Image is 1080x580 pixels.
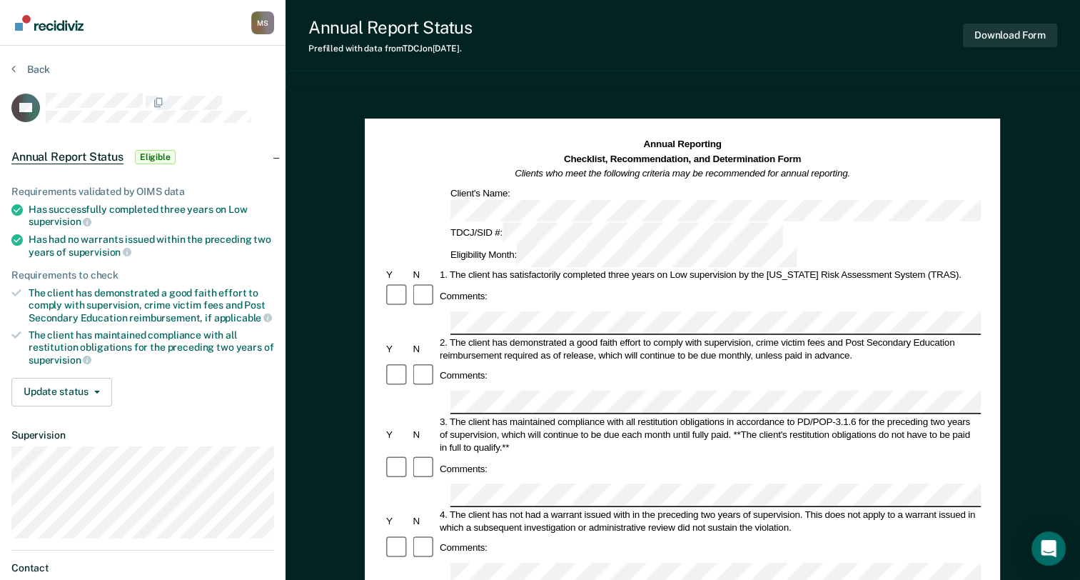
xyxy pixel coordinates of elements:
div: Comments: [438,290,490,303]
div: N [411,342,438,355]
div: Y [384,342,410,355]
dt: Contact [11,562,274,574]
div: TDCJ/SID #: [448,223,785,245]
div: Prefilled with data from TDCJ on [DATE] . [308,44,472,54]
div: Y [384,428,410,441]
span: Eligible [135,150,176,164]
div: Has successfully completed three years on Low [29,204,274,228]
em: Clients who meet the following criteria may be recommended for annual reporting. [515,168,851,179]
span: supervision [69,246,131,258]
div: N [411,428,438,441]
div: Requirements to check [11,269,274,281]
div: Has had no warrants issued within the preceding two years of [29,234,274,258]
span: applicable [214,312,272,324]
button: Profile dropdown button [251,11,274,34]
div: N [411,269,438,281]
span: Annual Report Status [11,150,123,164]
div: Y [384,269,410,281]
button: Update status [11,378,112,406]
strong: Annual Reporting [644,139,722,150]
img: Recidiviz [15,15,84,31]
button: Download Form [963,24,1057,47]
div: 3. The client has maintained compliance with all restitution obligations in accordance to PD/POP-... [438,415,981,454]
div: The client has demonstrated a good faith effort to comply with supervision, crime victim fees and... [29,287,274,324]
span: supervision [29,216,91,227]
div: 1. The client has satisfactorily completed three years on Low supervision by the [US_STATE] Risk ... [438,269,981,281]
dt: Supervision [11,429,274,441]
div: The client has maintained compliance with all restitution obligations for the preceding two years of [29,329,274,366]
div: Y [384,514,410,527]
div: Eligibility Month: [448,245,799,267]
div: 2. The client has demonstrated a good faith effort to comply with supervision, crime victim fees ... [438,336,981,361]
div: Requirements validated by OIMS data [11,186,274,198]
div: Annual Report Status [308,17,472,38]
button: Back [11,63,50,76]
div: N [411,514,438,527]
div: Comments: [438,462,490,475]
div: Open Intercom Messenger [1031,531,1066,566]
strong: Checklist, Recommendation, and Determination Form [564,154,801,164]
div: Comments: [438,541,490,554]
div: Comments: [438,369,490,382]
div: M S [251,11,274,34]
div: 4. The client has not had a warrant issued with in the preceding two years of supervision. This d... [438,508,981,534]
span: supervision [29,354,91,366]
